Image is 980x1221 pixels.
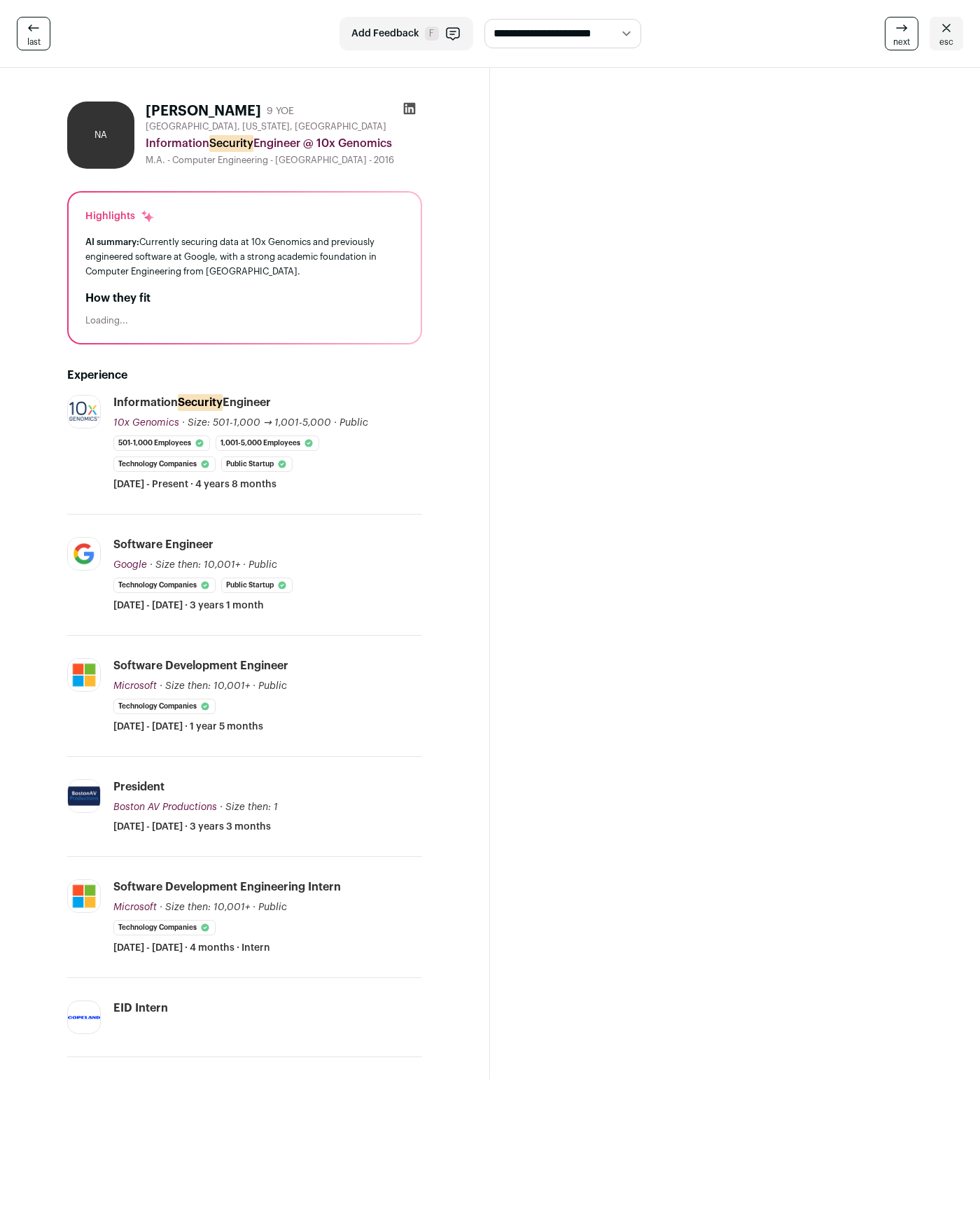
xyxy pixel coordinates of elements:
img: 8d2c6156afa7017e60e680d3937f8205e5697781b6c771928cb24e9df88505de.jpg [68,538,100,570]
li: Technology Companies [113,920,216,935]
a: esc [930,17,963,50]
div: EID Intern [113,1000,168,1016]
a: last [17,17,50,50]
span: AI summary: [85,237,139,246]
span: · [253,900,255,914]
span: F [425,27,439,41]
h1: [PERSON_NAME] [146,102,261,121]
span: · Size then: 1 [220,802,278,812]
li: Public Startup [221,456,293,472]
span: · [334,416,337,430]
img: c786a7b10b07920eb52778d94b98952337776963b9c08eb22d98bc7b89d269e4.jpg [68,880,100,912]
span: · Size: 501-1,000 → 1,001-5,000 [182,418,331,428]
div: President [113,779,164,795]
h2: How they fit [85,290,404,307]
div: Software Engineer [113,537,213,552]
span: · Size then: 10,001+ [160,902,250,912]
div: NA [67,102,134,169]
span: Microsoft [113,681,157,691]
span: last [27,36,41,48]
span: [DATE] - [DATE] · 3 years 1 month [113,599,264,613]
span: Public [339,418,368,428]
li: Technology Companies [113,456,216,472]
span: [GEOGRAPHIC_DATA], [US_STATE], [GEOGRAPHIC_DATA] [146,121,386,132]
span: · [253,679,255,693]
span: Boston AV Productions [113,802,217,812]
span: 10x Genomics [113,418,179,428]
div: Highlights [85,209,155,223]
div: Software Development Engineer [113,658,288,674]
mark: Security [209,135,253,152]
span: Public [248,560,277,570]
span: Add Feedback [351,27,419,41]
div: Loading... [85,315,404,326]
div: Information Engineer [113,395,271,410]
span: Public [258,681,287,691]
div: 9 YOE [267,104,294,118]
span: · [243,558,246,572]
img: 49cecd7085c50211259f57bbf79a8f973206d03be7ca5390c88b5b4652501f66.jpg [68,396,100,428]
span: Microsoft [113,902,157,912]
mark: Security [178,394,223,411]
img: 55613843320608e5ea6d9f8380b935d38e4c674504860b916d577983db7aedc2.png [68,1007,100,1028]
span: [DATE] - [DATE] · 1 year 5 months [113,720,263,734]
span: esc [939,36,953,48]
li: 1,001-5,000 employees [216,435,319,451]
img: c786a7b10b07920eb52778d94b98952337776963b9c08eb22d98bc7b89d269e4.jpg [68,659,100,691]
div: M.A. - Computer Engineering - [GEOGRAPHIC_DATA] - 2016 [146,155,422,166]
span: Google [113,560,147,570]
li: Technology Companies [113,578,216,593]
div: Currently securing data at 10x Genomics and previously engineered software at Google, with a stro... [85,235,404,279]
img: b03d93e1da442ebf3440e7290fd99e696f802fee6fba655ac1c0936ccf05c1b5.jpg [68,780,100,812]
span: [DATE] - [DATE] · 4 months · Intern [113,941,270,955]
span: Public [258,902,287,912]
h2: Experience [67,367,422,384]
span: [DATE] - Present · 4 years 8 months [113,477,276,491]
div: Software Development Engineering Intern [113,879,341,895]
button: Add Feedback F [339,17,473,50]
a: next [885,17,918,50]
li: Technology Companies [113,699,216,714]
span: next [893,36,910,48]
span: · Size then: 10,001+ [150,560,240,570]
span: · Size then: 10,001+ [160,681,250,691]
li: Public Startup [221,578,293,593]
li: 501-1,000 employees [113,435,210,451]
div: Information Engineer @ 10x Genomics [146,135,422,152]
span: [DATE] - [DATE] · 3 years 3 months [113,820,271,834]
